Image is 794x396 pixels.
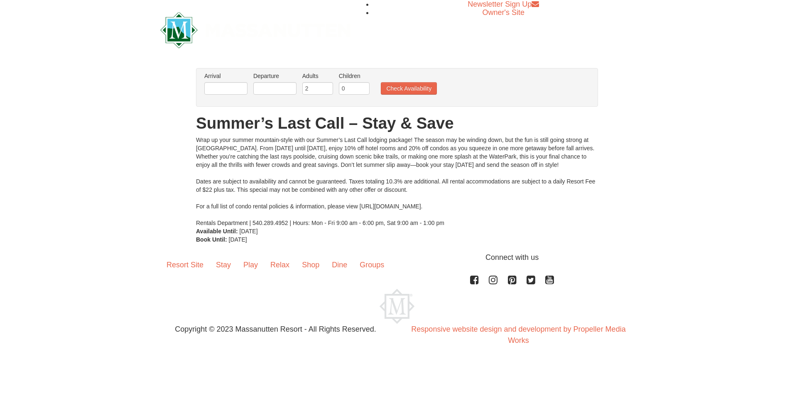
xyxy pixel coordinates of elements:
[483,8,524,17] a: Owner's Site
[204,72,248,80] label: Arrival
[380,289,414,324] img: Massanutten Resort Logo
[296,252,326,278] a: Shop
[154,324,397,335] p: Copyright © 2023 Massanutten Resort - All Rights Reserved.
[353,252,390,278] a: Groups
[210,252,237,278] a: Stay
[160,252,634,263] p: Connect with us
[302,72,333,80] label: Adults
[160,252,210,278] a: Resort Site
[196,228,238,235] strong: Available Until:
[411,325,625,345] a: Responsive website design and development by Propeller Media Works
[196,236,227,243] strong: Book Until:
[229,236,247,243] span: [DATE]
[196,136,598,227] div: Wrap up your summer mountain-style with our Summer’s Last Call lodging package! The season may be...
[160,12,350,48] img: Massanutten Resort Logo
[253,72,297,80] label: Departure
[381,82,437,95] button: Check Availability
[240,228,258,235] span: [DATE]
[326,252,353,278] a: Dine
[237,252,264,278] a: Play
[264,252,296,278] a: Relax
[160,19,350,39] a: Massanutten Resort
[339,72,370,80] label: Children
[196,115,598,132] h1: Summer’s Last Call – Stay & Save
